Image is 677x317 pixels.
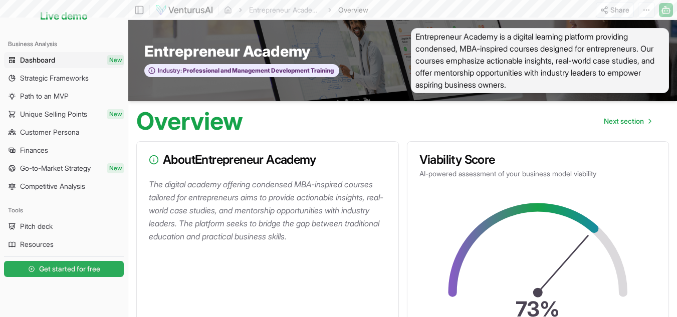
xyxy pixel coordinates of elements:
[149,178,390,243] p: The digital academy offering condensed MBA-inspired courses tailored for entrepreneurs aims to pr...
[4,70,124,86] a: Strategic Frameworks
[419,154,657,166] h3: Viability Score
[4,236,124,252] a: Resources
[4,261,124,277] button: Get started for free
[4,142,124,158] a: Finances
[411,28,669,93] span: Entrepreneur Academy is a digital learning platform providing condensed, MBA-inspired courses des...
[20,239,54,249] span: Resources
[107,109,124,119] span: New
[39,264,100,274] span: Get started for free
[419,169,657,179] p: AI-powered assessment of your business model viability
[4,106,124,122] a: Unique Selling PointsNew
[158,67,182,75] span: Industry:
[20,163,91,173] span: Go-to-Market Strategy
[604,116,644,126] span: Next section
[107,55,124,65] span: New
[4,178,124,194] a: Competitive Analysis
[144,42,310,60] span: Entrepreneur Academy
[136,109,243,133] h1: Overview
[4,259,124,279] a: Get started for free
[596,111,659,131] a: Go to next page
[149,154,386,166] h3: About Entrepreneur Academy
[20,55,55,65] span: Dashboard
[4,160,124,176] a: Go-to-Market StrategyNew
[4,218,124,234] a: Pitch deck
[107,163,124,173] span: New
[4,124,124,140] a: Customer Persona
[20,145,48,155] span: Finances
[144,64,339,78] button: Industry:Professional and Management Development Training
[20,109,87,119] span: Unique Selling Points
[4,88,124,104] a: Path to an MVP
[4,36,124,52] div: Business Analysis
[20,91,69,101] span: Path to an MVP
[20,221,53,231] span: Pitch deck
[20,127,79,137] span: Customer Persona
[20,73,89,83] span: Strategic Frameworks
[4,52,124,68] a: DashboardNew
[4,202,124,218] div: Tools
[182,67,334,75] span: Professional and Management Development Training
[596,111,659,131] nav: pagination
[20,181,85,191] span: Competitive Analysis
